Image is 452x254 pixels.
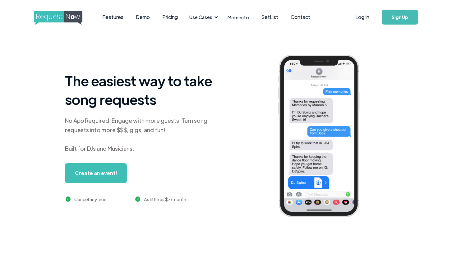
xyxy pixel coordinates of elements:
[34,11,94,25] img: requestnow logo
[271,50,376,224] img: iphone screenshot
[34,11,81,23] a: home
[382,10,418,25] a: Sign Up
[156,7,184,27] a: Pricing
[65,71,220,109] h1: The easiest way to take song requests
[349,6,376,28] a: Log In
[65,163,127,183] a: Create an event!
[130,7,156,27] a: Demo
[65,116,220,153] div: No App Required! Engage with more guests. Turn song requests into more $$$, gigs, and fun! Built ...
[221,8,255,26] a: Momento
[96,7,130,27] a: Features
[255,7,284,27] a: SetList
[284,7,316,27] a: Contact
[186,7,220,27] div: Use Cases
[189,14,212,21] div: Use Cases
[66,196,71,202] img: green checkmark
[144,196,186,203] div: As little as $7/month
[135,196,141,202] img: green checkmark
[74,196,107,203] div: Cancel anytime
